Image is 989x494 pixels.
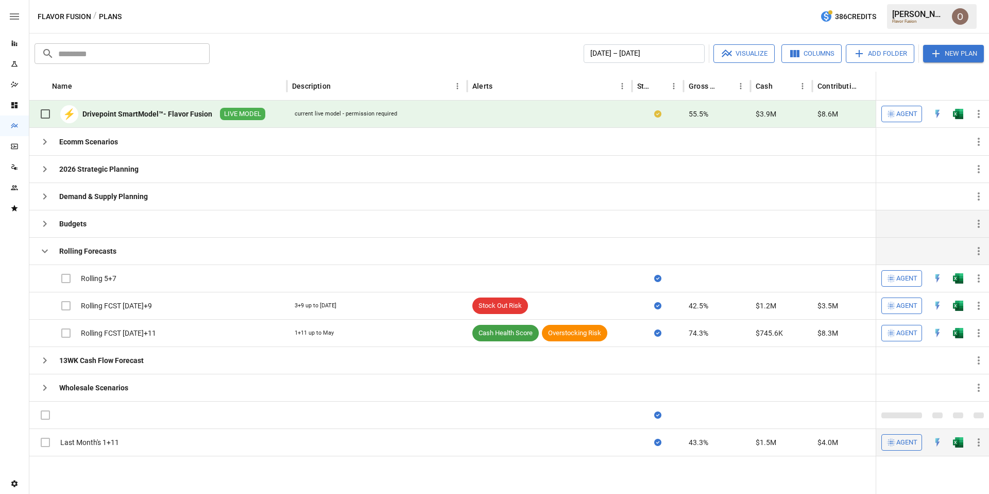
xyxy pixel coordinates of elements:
div: Demand & Supply Planning [59,191,148,202]
img: Oleksii Flok [952,8,968,25]
img: quick-edit-flash.b8aec18c.svg [932,437,943,448]
button: [DATE] – [DATE] [584,44,705,63]
div: Last Month's 1+11 [60,437,119,448]
div: Budgets [59,219,87,229]
button: Sort [73,79,88,93]
img: quick-edit-flash.b8aec18c.svg [932,109,943,119]
img: quick-edit-flash.b8aec18c.svg [932,301,943,311]
span: $8.6M [817,109,838,119]
img: quick-edit-flash.b8aec18c.svg [932,273,943,284]
img: excel-icon.76473adf.svg [953,328,963,338]
div: Name [52,82,72,90]
button: Sort [493,79,508,93]
button: Alerts column menu [615,79,629,93]
div: Cash [756,82,773,90]
button: Gross Margin column menu [734,79,748,93]
div: Rolling FCST [DATE]+11 [81,328,156,338]
img: excel-icon.76473adf.svg [953,273,963,284]
div: Open in Quick Edit [932,437,943,448]
span: Agent [896,437,917,449]
span: Agent [896,108,917,120]
button: Agent [881,325,922,341]
div: 13WK Cash Flow Forecast [59,355,144,366]
img: quick-edit-flash.b8aec18c.svg [932,328,943,338]
div: Status [637,82,651,90]
div: 1+11 up to May [295,329,334,337]
div: Description [292,82,331,90]
div: Alerts [472,82,492,90]
div: Ecomm Scenarios [59,137,118,147]
div: Sync complete [654,328,661,338]
button: Agent [881,106,922,122]
div: Open in Excel [953,109,963,119]
button: New Plan [923,45,984,62]
span: Cash Health Score [472,328,539,338]
img: excel-icon.76473adf.svg [953,437,963,448]
div: ⚡ [60,105,78,123]
img: excel-icon.76473adf.svg [953,301,963,311]
div: Open in Excel [953,328,963,338]
button: Sort [975,79,989,93]
button: Agent [881,298,922,314]
img: excel-icon.76473adf.svg [953,109,963,119]
div: / [93,10,97,23]
button: Agent [881,270,922,287]
span: Agent [896,300,917,312]
span: $1.2M [756,301,776,311]
div: Rolling FCST [DATE]+9 [81,301,152,311]
button: Sort [774,79,788,93]
div: Sync complete [654,410,661,420]
div: Open in Excel [953,301,963,311]
div: Flavor Fusion [892,19,946,24]
button: Visualize [713,44,775,63]
div: Sync complete [654,273,661,284]
button: Description column menu [450,79,465,93]
button: 386Credits [816,7,880,26]
div: Open in Quick Edit [932,109,943,119]
div: Open in Excel [953,273,963,284]
button: Status column menu [667,79,681,93]
div: Sync complete [654,437,661,448]
div: Open in Quick Edit [932,273,943,284]
span: 55.5% [689,109,708,119]
button: Add Folder [846,44,914,63]
span: $3.9M [756,109,776,119]
span: Agent [896,273,917,285]
div: 3+9 up to [DATE] [295,302,336,310]
button: Oleksii Flok [946,2,975,31]
div: current live model - permission required [295,110,397,118]
span: $8.3M [817,328,838,338]
div: Open in Quick Edit [932,301,943,311]
div: Rolling Forecasts [59,246,116,256]
div: Contribution Profit [817,82,857,90]
span: 74.3% [689,328,708,338]
div: Rolling 5+7 [81,273,116,284]
span: $1.5M [756,437,776,448]
div: [PERSON_NAME] [892,9,946,19]
div: Gross Margin [689,82,718,90]
span: $3.5M [817,301,838,311]
span: 43.3% [689,437,708,448]
span: Agent [896,327,917,339]
span: 42.5% [689,301,708,311]
button: Contribution Profit column menu [873,79,887,93]
button: Sort [332,79,346,93]
button: Flavor Fusion [38,10,91,23]
div: Open in Excel [953,437,963,448]
span: Overstocking Risk [542,328,607,338]
div: Sync complete [654,301,661,311]
button: Sort [652,79,667,93]
button: Columns [781,44,842,63]
div: 2026 Strategic Planning [59,164,139,174]
div: Wholesale Scenarios [59,383,128,393]
div: Drivepoint SmartModel™- Flavor Fusion [82,109,212,119]
button: Cash column menu [795,79,810,93]
div: Your plan has changes in Excel that are not reflected in the Drivepoint Data Warehouse, select "S... [654,109,661,119]
span: $4.0M [817,437,838,448]
div: Open in Quick Edit [932,328,943,338]
button: Sort [719,79,734,93]
span: LIVE MODEL [220,109,265,119]
button: Agent [881,434,922,451]
span: $745.6K [756,328,783,338]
